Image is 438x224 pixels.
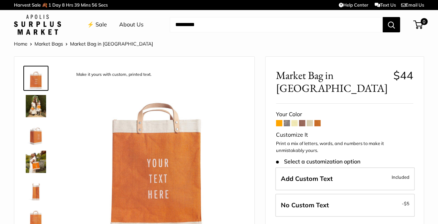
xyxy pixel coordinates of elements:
span: 0 [421,18,428,25]
span: Market Bag in [GEOGRAPHIC_DATA] [276,69,388,95]
span: Market Bag in [GEOGRAPHIC_DATA] [70,41,153,47]
a: description_13" wide, 18" high, 8" deep; handles: 3.5" [23,177,48,202]
img: Market Bag in Citrus [25,95,47,117]
img: description_Make it yours with custom, printed text. [25,67,47,89]
img: Apolis: Surplus Market [14,15,61,35]
a: ⚡️ Sale [87,19,107,30]
span: $5 [404,201,409,206]
img: description_13" wide, 18" high, 8" deep; handles: 3.5" [25,178,47,201]
a: 0 [414,21,423,29]
span: $44 [393,69,413,82]
div: Customize It [276,130,413,140]
span: Select a customization option [276,158,360,165]
div: Your Color [276,109,413,120]
a: Email Us [401,2,424,8]
img: Market Bag in Citrus [25,151,47,173]
a: Home [14,41,28,47]
input: Search... [170,17,383,32]
div: Make it yours with custom, printed text. [73,70,155,79]
a: Help Center [339,2,368,8]
nav: Breadcrumb [14,39,153,48]
span: Hrs [66,2,73,8]
a: About Us [119,19,144,30]
span: 39 [74,2,80,8]
a: Text Us [375,2,396,8]
span: No Custom Text [281,201,329,209]
a: Market Bag in Citrus [23,94,48,119]
button: Search [383,17,400,32]
p: Print a mix of letters, words, and numbers to make it unmistakably yours. [276,140,413,154]
span: 8 [62,2,65,8]
a: description_Make it yours with custom, printed text. [23,66,48,91]
span: 1 [48,2,51,8]
a: Market Bag in Citrus [23,121,48,146]
a: Market Bag in Citrus [23,149,48,174]
span: Included [392,173,409,181]
span: Secs [98,2,108,8]
img: Market Bag in Citrus [25,123,47,145]
span: 56 [92,2,97,8]
a: Market Bags [34,41,63,47]
span: Day [52,2,61,8]
span: Add Custom Text [281,175,333,183]
span: Mins [81,2,91,8]
label: Leave Blank [275,194,415,217]
label: Add Custom Text [275,167,415,190]
span: - [402,199,409,208]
